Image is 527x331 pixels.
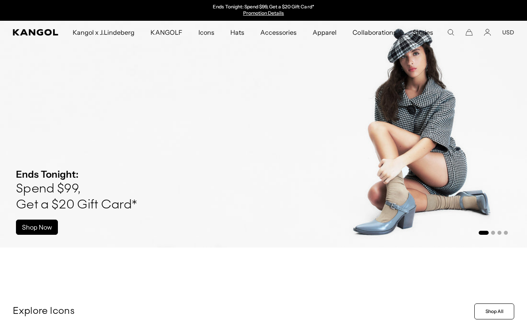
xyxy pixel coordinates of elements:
a: KANGOLF [143,21,190,44]
a: Kangol x J.Lindeberg [65,21,143,44]
slideshow-component: Announcement bar [181,4,346,17]
span: Hats [230,21,244,44]
p: Ends Tonight: Spend $99, Get a $20 Gift Card* [213,4,314,10]
strong: Ends Tonight: [16,168,79,180]
summary: Search here [447,29,454,36]
button: Go to slide 2 [491,231,495,235]
span: Icons [198,21,214,44]
a: Shop Now [16,220,58,235]
button: Go to slide 3 [497,231,501,235]
div: 1 of 2 [181,4,346,17]
ul: Select a slide to show [478,229,508,236]
span: Stories [412,21,433,44]
h4: Get a $20 Gift Card* [16,197,137,213]
button: Go to slide 4 [504,231,508,235]
a: Promotion Details [243,10,284,16]
a: Hats [222,21,252,44]
button: Cart [466,29,473,36]
span: Apparel [313,21,337,44]
a: Icons [190,21,222,44]
span: Kangol x J.Lindeberg [73,21,135,44]
div: Announcement [181,4,346,17]
button: USD [502,29,514,36]
span: KANGOLF [151,21,182,44]
span: Accessories [260,21,297,44]
a: Shop All [474,303,514,319]
a: Kangol [13,29,59,36]
a: Apparel [305,21,345,44]
p: Explore Icons [13,305,471,317]
a: Accessories [252,21,305,44]
a: Collaborations [345,21,404,44]
a: Account [484,29,491,36]
span: Collaborations [353,21,396,44]
a: Stories [404,21,441,44]
h4: Spend $99, [16,181,137,197]
button: Go to slide 1 [479,231,489,235]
